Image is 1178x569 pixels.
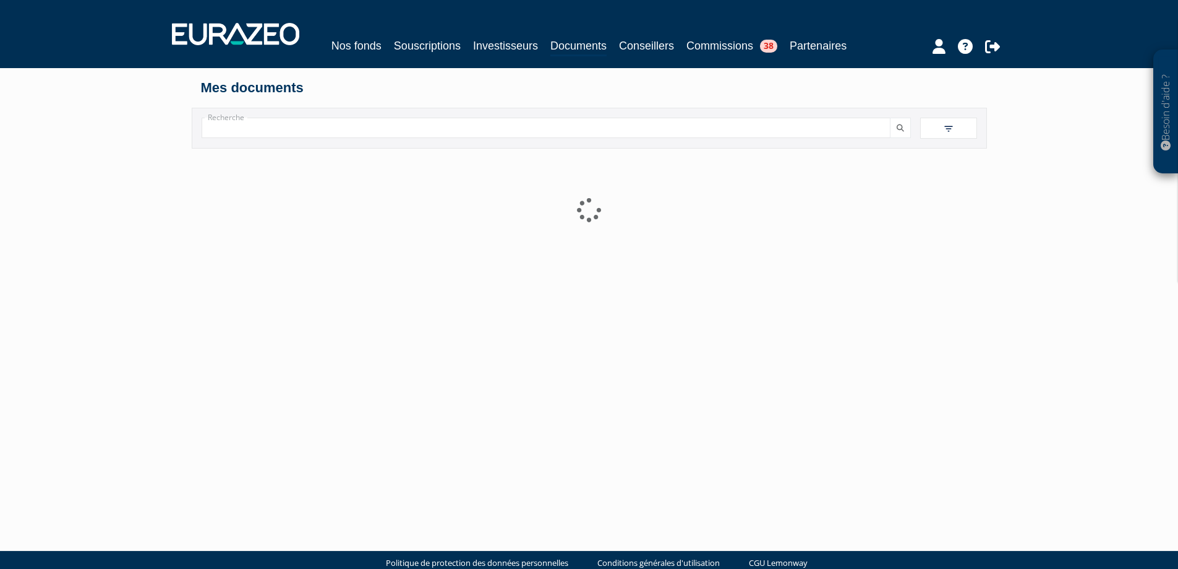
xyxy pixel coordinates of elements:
h4: Mes documents [201,80,978,95]
img: filter.svg [943,123,954,134]
a: Politique de protection des données personnelles [386,557,568,569]
a: Partenaires [790,37,847,54]
a: Conseillers [619,37,674,54]
a: Conditions générales d'utilisation [597,557,720,569]
img: 1732889491-logotype_eurazeo_blanc_rvb.png [172,23,299,45]
a: CGU Lemonway [749,557,808,569]
a: Investisseurs [473,37,538,54]
a: Souscriptions [394,37,461,54]
span: 38 [760,40,777,53]
input: Recherche [202,118,890,138]
a: Nos fonds [331,37,382,54]
a: Documents [550,37,607,56]
a: Commissions38 [686,37,777,54]
p: Besoin d'aide ? [1159,56,1173,168]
